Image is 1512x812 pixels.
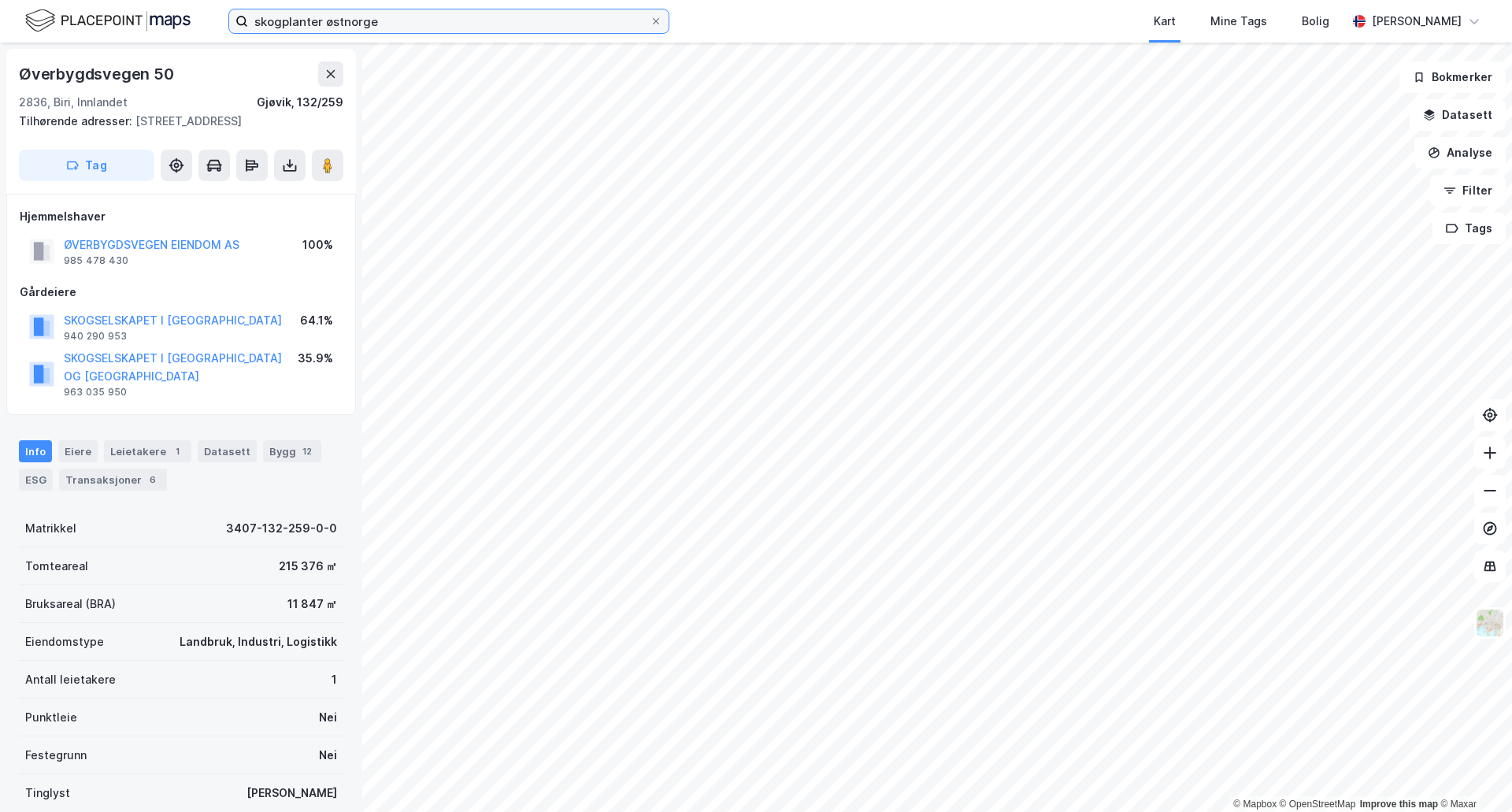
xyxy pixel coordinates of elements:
[19,150,154,181] button: Tag
[25,784,70,803] div: Tinglyst
[298,349,333,368] div: 35.9%
[25,519,76,538] div: Matrikkel
[1432,213,1506,244] button: Tags
[25,557,88,576] div: Tomteareal
[25,595,116,614] div: Bruksareal (BRA)
[19,440,52,462] div: Info
[319,708,337,727] div: Nei
[25,7,191,35] img: logo.f888ab2527a4732fd821a326f86c7f29.svg
[104,440,191,462] div: Leietakere
[1154,12,1176,31] div: Kart
[19,469,53,491] div: ESG
[279,557,337,576] div: 215 376 ㎡
[64,386,127,399] div: 963 035 950
[1430,175,1506,206] button: Filter
[1414,137,1506,169] button: Analyse
[287,595,337,614] div: 11 847 ㎡
[19,114,135,128] span: Tilhørende adresser:
[1433,736,1512,812] iframe: Chat Widget
[1399,61,1506,93] button: Bokmerker
[58,440,98,462] div: Eiere
[1410,99,1506,131] button: Datasett
[1280,799,1356,810] a: OpenStreetMap
[332,670,337,689] div: 1
[1302,12,1329,31] div: Bolig
[1372,12,1462,31] div: [PERSON_NAME]
[25,632,104,651] div: Eiendomstype
[25,670,116,689] div: Antall leietakere
[319,746,337,765] div: Nei
[302,235,333,254] div: 100%
[1233,799,1277,810] a: Mapbox
[145,472,161,488] div: 6
[25,708,77,727] div: Punktleie
[1433,736,1512,812] div: Kontrollprogram for chat
[248,9,650,33] input: Søk på adresse, matrikkel, gårdeiere, leietakere eller personer
[64,330,127,343] div: 940 290 953
[25,746,87,765] div: Festegrunn
[20,283,343,302] div: Gårdeiere
[198,440,257,462] div: Datasett
[20,207,343,226] div: Hjemmelshaver
[263,440,321,462] div: Bygg
[59,469,167,491] div: Transaksjoner
[299,443,315,459] div: 12
[19,93,128,112] div: 2836, Biri, Innlandet
[246,784,337,803] div: [PERSON_NAME]
[169,443,185,459] div: 1
[1210,12,1267,31] div: Mine Tags
[64,254,128,267] div: 985 478 430
[19,112,331,131] div: [STREET_ADDRESS]
[19,61,177,87] div: Øverbygdsvegen 50
[300,311,333,330] div: 64.1%
[180,632,337,651] div: Landbruk, Industri, Logistikk
[226,519,337,538] div: 3407-132-259-0-0
[1360,799,1438,810] a: Improve this map
[1475,608,1505,638] img: Z
[257,93,343,112] div: Gjøvik, 132/259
